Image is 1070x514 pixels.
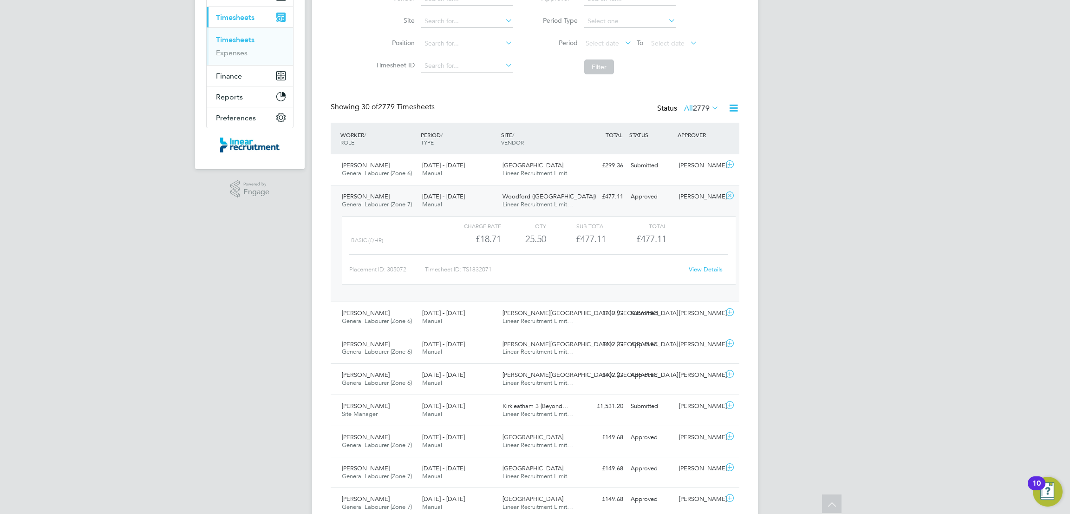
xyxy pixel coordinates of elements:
span: [GEOGRAPHIC_DATA] [502,495,563,503]
span: [PERSON_NAME][GEOGRAPHIC_DATA] / [GEOGRAPHIC_DATA] [502,309,678,317]
span: [PERSON_NAME] [342,402,390,410]
span: [PERSON_NAME][GEOGRAPHIC_DATA] / [GEOGRAPHIC_DATA] [502,371,678,379]
div: [PERSON_NAME] [675,306,724,321]
span: [PERSON_NAME] [342,433,390,441]
div: Status [657,102,721,115]
div: STATUS [627,126,675,143]
span: Linear Recruitment Limit… [502,410,573,418]
span: TYPE [421,138,434,146]
input: Search for... [421,15,513,28]
label: Site [373,16,415,25]
div: £149.68 [579,461,627,476]
div: Sub Total [546,220,606,231]
span: Site Manager [342,410,378,418]
span: Linear Recruitment Limit… [502,348,573,356]
a: Go to home page [206,138,294,152]
button: Filter [584,59,614,74]
div: Placement ID: 305072 [349,262,425,277]
span: General Labourer (Zone 6) [342,169,412,177]
span: General Labourer (Zone 6) [342,317,412,325]
span: [PERSON_NAME] [342,464,390,472]
span: Engage [243,188,269,196]
div: Timesheets [207,27,293,65]
div: Submitted [627,158,675,173]
div: Approved [627,368,675,383]
span: Reports [216,92,243,101]
span: General Labourer (Zone 7) [342,200,412,208]
div: 10 [1032,483,1041,495]
div: Approved [627,461,675,476]
span: 2779 Timesheets [361,102,435,112]
span: / [512,131,514,138]
div: [PERSON_NAME] [675,461,724,476]
span: ROLE [340,138,354,146]
div: APPROVER [675,126,724,143]
div: [PERSON_NAME] [675,368,724,383]
div: Approved [627,337,675,352]
a: Expenses [216,48,248,57]
span: [DATE] - [DATE] [422,433,465,441]
span: [DATE] - [DATE] [422,340,465,348]
button: Finance [207,66,293,86]
span: Linear Recruitment Limit… [502,169,573,177]
div: Showing [331,102,437,112]
span: General Labourer (Zone 7) [342,441,412,449]
span: [GEOGRAPHIC_DATA] [502,433,563,441]
div: £1,531.20 [579,399,627,414]
div: Submitted [627,399,675,414]
span: Linear Recruitment Limit… [502,317,573,325]
input: Select one [584,15,676,28]
div: £402.27 [579,337,627,352]
span: [DATE] - [DATE] [422,464,465,472]
span: General Labourer (Zone 7) [342,503,412,511]
span: [PERSON_NAME] [342,309,390,317]
div: Approved [627,189,675,204]
span: Select date [586,39,619,47]
span: / [441,131,443,138]
span: Manual [422,379,442,387]
span: Manual [422,503,442,511]
span: [PERSON_NAME] [342,371,390,379]
div: SITE [499,126,579,151]
span: [DATE] - [DATE] [422,192,465,200]
span: Preferences [216,113,256,122]
span: [GEOGRAPHIC_DATA] [502,161,563,169]
span: 30 of [361,102,378,112]
span: [PERSON_NAME] [342,340,390,348]
div: WORKER [338,126,418,151]
span: Linear Recruitment Limit… [502,200,573,208]
span: [PERSON_NAME][GEOGRAPHIC_DATA] / [GEOGRAPHIC_DATA] [502,340,678,348]
div: [PERSON_NAME] [675,399,724,414]
div: £149.68 [579,492,627,507]
span: [DATE] - [DATE] [422,309,465,317]
span: [PERSON_NAME] [342,161,390,169]
span: Timesheets [216,13,254,22]
span: Manual [422,472,442,480]
span: Linear Recruitment Limit… [502,441,573,449]
div: £130.97 [579,306,627,321]
div: £402.27 [579,368,627,383]
span: Manual [422,441,442,449]
label: All [684,104,719,113]
span: Manual [422,317,442,325]
span: Linear Recruitment Limit… [502,503,573,511]
span: Manual [422,348,442,356]
span: General Labourer (Zone 6) [342,379,412,387]
a: View Details [689,265,723,273]
button: Preferences [207,107,293,128]
span: Manual [422,169,442,177]
span: [DATE] - [DATE] [422,161,465,169]
input: Search for... [421,37,513,50]
div: PERIOD [418,126,499,151]
button: Reports [207,86,293,107]
div: £18.71 [441,231,501,247]
input: Search for... [421,59,513,72]
span: Select date [651,39,685,47]
span: [DATE] - [DATE] [422,402,465,410]
label: Period [536,39,578,47]
div: [PERSON_NAME] [675,158,724,173]
div: 25.50 [501,231,546,247]
div: £477.11 [579,189,627,204]
span: Linear Recruitment Limit… [502,379,573,387]
span: / [364,131,366,138]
